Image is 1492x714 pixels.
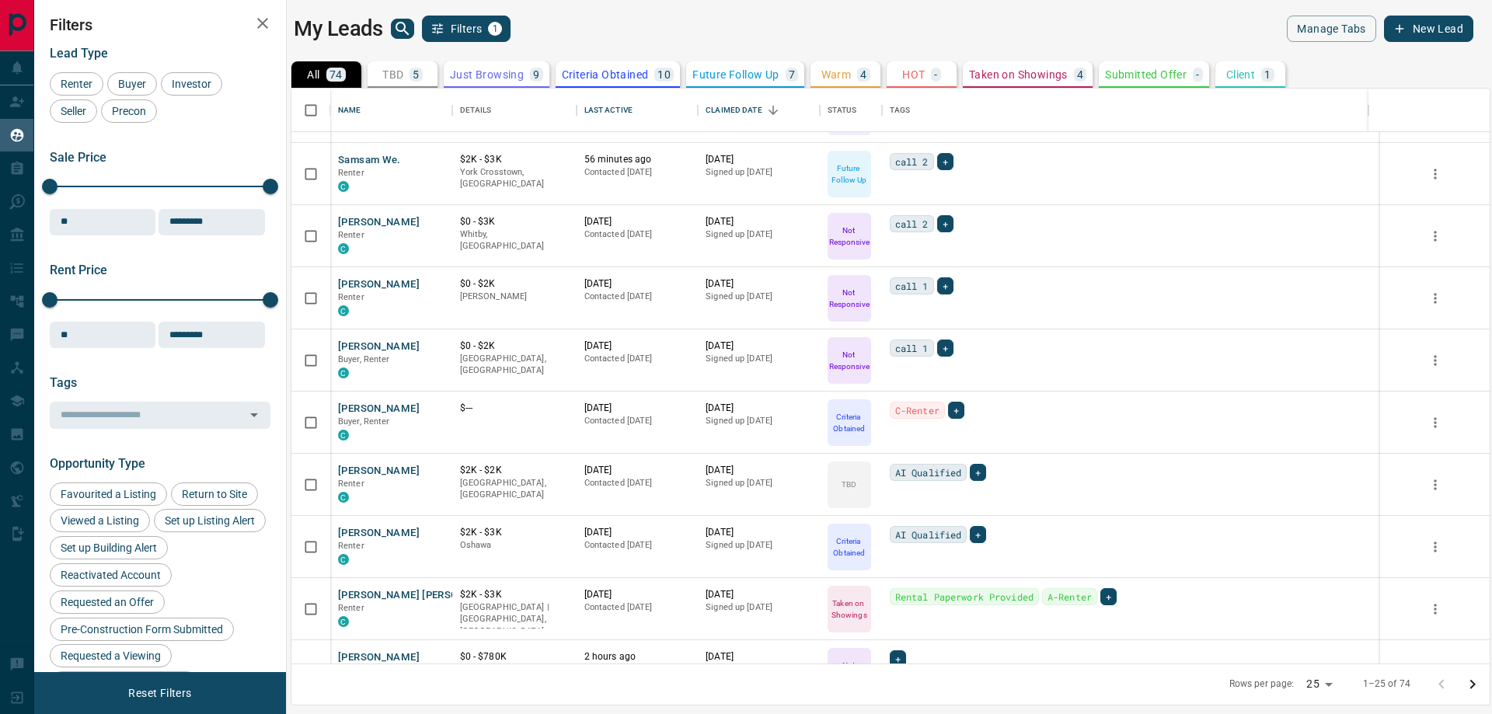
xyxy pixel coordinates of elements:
span: Set up Listing Alert [159,514,260,527]
div: condos.ca [338,367,349,378]
span: Set up Building Alert [55,542,162,554]
p: $2K - $3K [460,153,569,166]
p: [DATE] [584,215,691,228]
p: $2K - $3K [460,588,569,601]
span: call 1 [895,278,929,294]
span: Renter [338,541,364,551]
span: C-Renter [895,402,939,418]
p: HOT [902,69,925,80]
span: Renter [338,479,364,489]
button: more [1424,287,1447,310]
span: + [943,154,948,169]
span: Return to Site [176,488,253,500]
span: + [943,340,948,356]
div: + [937,215,953,232]
p: $2K - $2K [460,464,569,477]
p: Taken on Showings [829,597,870,621]
p: Not Responsive [829,287,870,310]
span: Requested a Viewing [55,650,166,662]
span: Requested an Offer [55,596,159,608]
div: Buyer [107,72,157,96]
h2: Filters [50,16,270,34]
div: Claimed Date [698,89,820,132]
p: [DATE] [584,277,691,291]
p: Signed up [DATE] [706,477,812,489]
span: Renter [55,78,98,90]
p: Future Follow Up [829,162,870,186]
p: Contacted [DATE] [584,663,691,676]
button: [PERSON_NAME] [338,402,420,416]
p: [DATE] [706,464,812,477]
div: Investor [161,72,222,96]
span: + [953,402,959,418]
div: Status [820,89,882,132]
span: Renter [338,292,364,302]
p: $0 - $3K [460,215,569,228]
div: + [937,153,953,170]
p: Contacted [DATE] [584,228,691,241]
span: call 2 [895,154,929,169]
button: more [1424,473,1447,496]
span: A-Renter [1048,589,1092,604]
p: Future Follow Up [692,69,779,80]
p: Contacted [DATE] [584,415,691,427]
div: Favourited a Listing [50,482,167,506]
p: TBD [382,69,403,80]
p: [DATE] [706,588,812,601]
p: Criteria Obtained [829,411,870,434]
button: more [1424,535,1447,559]
p: 10 [657,69,671,80]
button: more [1424,349,1447,372]
div: condos.ca [338,243,349,254]
button: Samsam We. [338,153,401,168]
button: [PERSON_NAME] [338,464,420,479]
div: Pre-Construction Form Submitted [50,618,234,641]
p: Submitted Offer [1105,69,1187,80]
p: Signed up [DATE] [706,228,812,241]
p: [PERSON_NAME] [460,291,569,303]
p: Signed up [DATE] [706,539,812,552]
div: Precon [101,99,157,123]
button: [PERSON_NAME] [338,215,420,230]
div: Requested a Viewing [50,644,172,667]
button: [PERSON_NAME] [338,526,420,541]
span: Pre-Construction Form Submitted [55,623,228,636]
p: Whitby, [GEOGRAPHIC_DATA] [460,228,569,253]
div: + [970,526,986,543]
div: Tags [882,89,1368,132]
span: + [975,527,981,542]
div: Set up Listing Alert [154,509,266,532]
div: Requested an Offer [50,590,165,614]
p: Contacted [DATE] [584,477,691,489]
p: Contacted [DATE] [584,539,691,552]
button: Open [243,404,265,426]
div: Set up Building Alert [50,536,168,559]
div: condos.ca [338,554,349,565]
span: Viewed a Listing [55,514,145,527]
div: Reactivated Account [50,563,172,587]
p: 74 [329,69,343,80]
p: [DATE] [706,340,812,353]
p: [GEOGRAPHIC_DATA], [GEOGRAPHIC_DATA] [460,353,569,377]
div: condos.ca [338,305,349,316]
div: Last Active [577,89,699,132]
p: Rows per page: [1229,677,1295,691]
span: Rental Paperwork Provided [895,589,1034,604]
p: Signed up [DATE] [706,353,812,365]
button: Sort [762,99,784,121]
p: York Crosstown, [GEOGRAPHIC_DATA] [460,166,569,190]
div: Claimed Date [706,89,762,132]
p: [DATE] [584,526,691,539]
span: Lead Type [50,46,108,61]
span: AI Qualified [895,465,962,480]
button: more [1424,162,1447,186]
p: Client [1226,69,1255,80]
p: Signed up [DATE] [706,415,812,427]
div: Tags [890,89,911,132]
p: 2 hours ago [584,650,691,663]
div: Renter [50,72,103,96]
p: [GEOGRAPHIC_DATA] | [GEOGRAPHIC_DATA], [GEOGRAPHIC_DATA] [460,601,569,638]
span: Favourited a Listing [55,488,162,500]
button: more [1424,225,1447,248]
p: [GEOGRAPHIC_DATA], [GEOGRAPHIC_DATA] [460,477,569,501]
